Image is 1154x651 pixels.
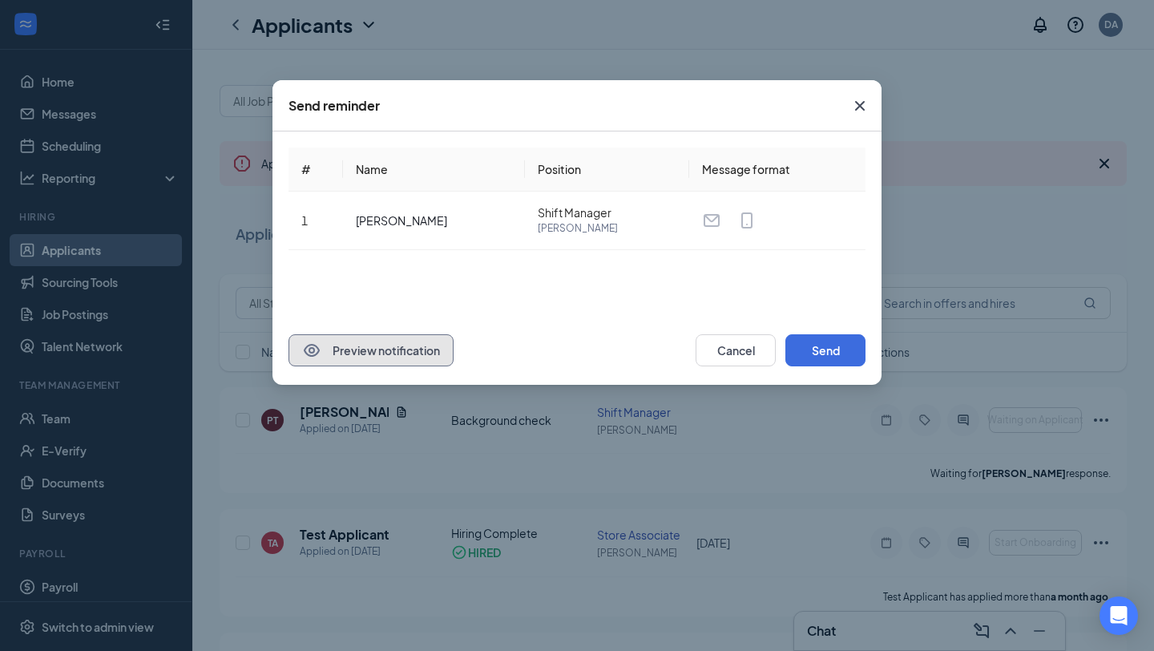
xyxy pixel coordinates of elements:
button: Close [838,80,882,131]
button: EyePreview notification [288,334,454,366]
svg: Cross [850,96,870,115]
th: Message format [689,148,865,192]
th: # [288,148,343,192]
div: Send reminder [288,97,380,115]
button: Cancel [696,334,776,366]
svg: Eye [302,341,321,360]
th: Position [525,148,689,192]
th: Name [343,148,525,192]
button: Send [785,334,865,366]
div: [PERSON_NAME] [356,212,512,228]
span: 1 [301,213,308,228]
div: Open Intercom Messenger [1100,596,1138,635]
span: [PERSON_NAME] [538,220,676,237]
span: Shift Manager [538,204,676,220]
